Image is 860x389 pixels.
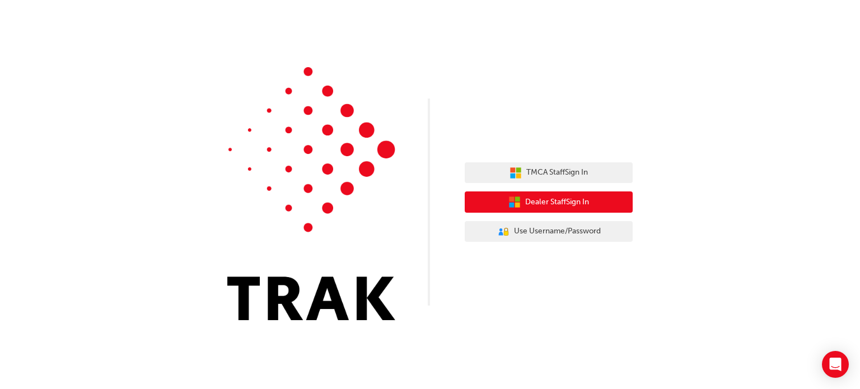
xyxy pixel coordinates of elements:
[526,166,588,179] span: TMCA Staff Sign In
[525,196,589,209] span: Dealer Staff Sign In
[465,221,633,242] button: Use Username/Password
[822,351,849,378] div: Open Intercom Messenger
[465,191,633,213] button: Dealer StaffSign In
[514,225,601,238] span: Use Username/Password
[227,67,395,320] img: Trak
[465,162,633,184] button: TMCA StaffSign In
